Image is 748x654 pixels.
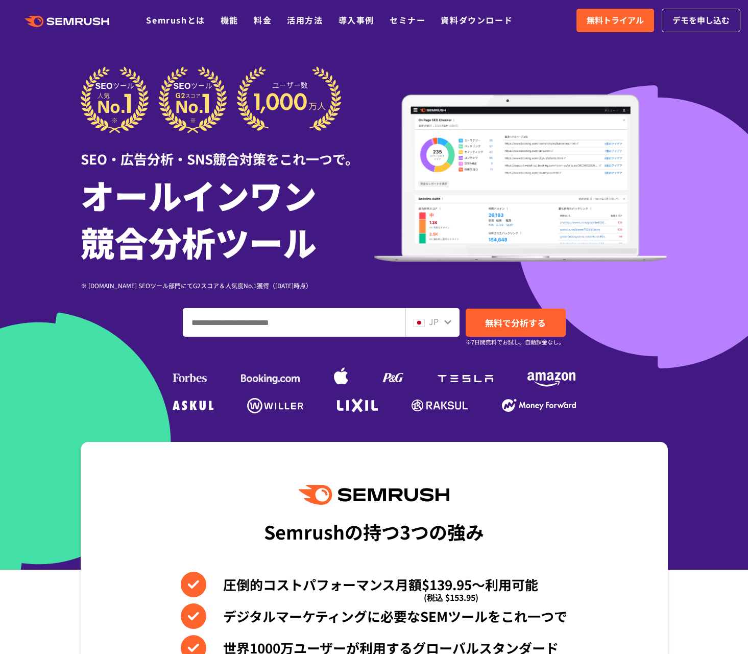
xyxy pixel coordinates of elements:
[287,14,323,26] a: 活用方法
[221,14,238,26] a: 機能
[576,9,654,32] a: 無料トライアル
[390,14,425,26] a: セミナー
[146,14,205,26] a: Semrushとは
[466,337,564,347] small: ※7日間無料でお試し。自動課金なし。
[466,309,566,337] a: 無料で分析する
[81,281,374,290] div: ※ [DOMAIN_NAME] SEOツール部門にてG2スコア＆人気度No.1獲得（[DATE]時点）
[672,14,730,27] span: デモを申し込む
[441,14,513,26] a: 資料ダウンロード
[662,9,740,32] a: デモを申し込む
[254,14,272,26] a: 料金
[183,309,404,336] input: ドメイン、キーワードまたはURLを入力してください
[339,14,374,26] a: 導入事例
[181,572,567,597] li: 圧倒的コストパフォーマンス月額$139.95〜利用可能
[299,485,449,505] img: Semrush
[264,512,484,550] div: Semrushの持つ3つの強み
[485,316,546,329] span: 無料で分析する
[81,171,374,265] h1: オールインワン 競合分析ツール
[587,14,644,27] span: 無料トライアル
[429,315,439,328] span: JP
[424,585,478,610] span: (税込 $153.95)
[181,603,567,629] li: デジタルマーケティングに必要なSEMツールをこれ一つで
[81,133,374,169] div: SEO・広告分析・SNS競合対策をこれ一つで。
